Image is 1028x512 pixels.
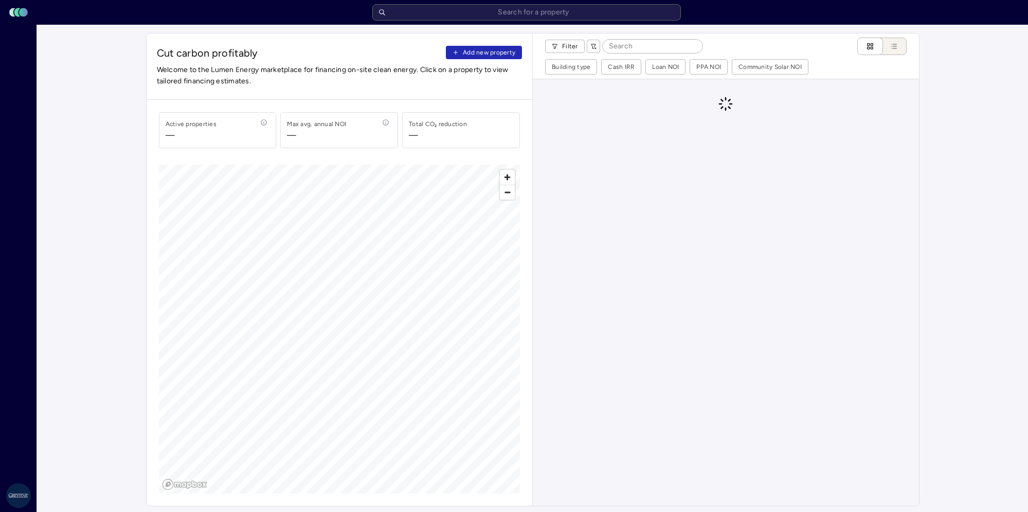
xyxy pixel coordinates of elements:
[646,60,685,74] button: Loan NOI
[652,62,679,72] div: Loan NOI
[546,60,597,74] button: Building type
[552,62,590,72] div: Building type
[166,129,217,142] span: —
[287,119,346,129] div: Max avg. annual NOI
[166,119,217,129] div: Active properties
[500,170,515,185] button: Zoom in
[696,62,721,72] div: PPA NOI
[162,479,207,490] a: Mapbox logo
[545,40,585,53] button: Filter
[873,38,907,55] button: List view
[157,46,442,60] span: Cut carbon profitably
[409,119,467,129] div: Total CO₂ reduction
[857,38,883,55] button: Cards view
[738,62,802,72] div: Community Solar NOI
[157,64,522,87] span: Welcome to the Lumen Energy marketplace for financing on-site clean energy. Click on a property t...
[409,129,418,142] div: —
[463,47,515,58] span: Add new property
[159,165,520,493] canvas: Map
[732,60,808,74] button: Community Solar NOI
[372,4,681,21] input: Search for a property
[500,185,515,200] button: Zoom out
[287,129,346,142] span: —
[562,41,578,51] span: Filter
[608,62,635,72] div: Cash IRR
[446,46,522,59] button: Add new property
[6,483,31,508] img: Greystar AS
[690,60,727,74] button: PPA NOI
[603,40,702,53] input: Search
[602,60,641,74] button: Cash IRR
